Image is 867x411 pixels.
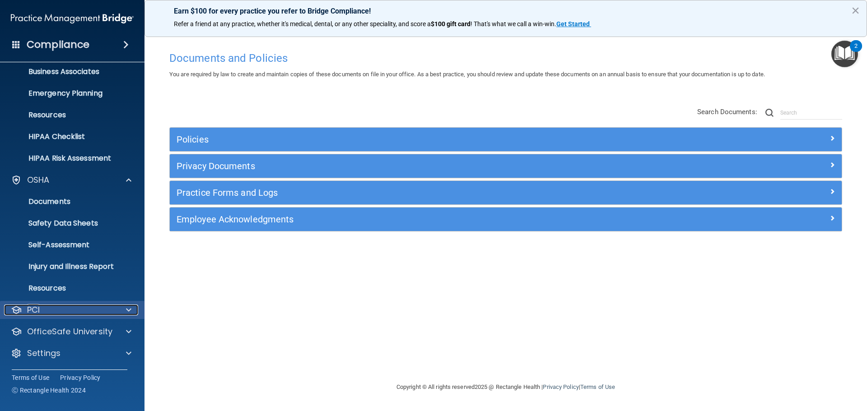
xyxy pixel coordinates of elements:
[177,188,667,198] h5: Practice Forms and Logs
[556,20,591,28] a: Get Started
[6,219,129,228] p: Safety Data Sheets
[6,240,129,249] p: Self-Assessment
[851,3,860,18] button: Close
[6,111,129,120] p: Resources
[543,383,578,390] a: Privacy Policy
[11,175,131,185] a: OSHA
[697,108,757,116] span: Search Documents:
[177,212,835,226] a: Employee Acknowledgments
[831,41,858,67] button: Open Resource Center, 2 new notifications
[11,9,134,28] img: PMB logo
[6,89,129,98] p: Emergency Planning
[6,67,129,76] p: Business Associates
[6,284,129,293] p: Resources
[6,154,129,163] p: HIPAA Risk Assessment
[471,20,556,28] span: ! That's what we call a win-win.
[177,214,667,224] h5: Employee Acknowledgments
[556,20,590,28] strong: Get Started
[11,326,131,337] a: OfficeSafe University
[177,185,835,200] a: Practice Forms and Logs
[780,106,842,120] input: Search
[11,348,131,359] a: Settings
[341,373,671,402] div: Copyright © All rights reserved 2025 @ Rectangle Health | |
[854,46,858,58] div: 2
[6,132,129,141] p: HIPAA Checklist
[765,109,774,117] img: ic-search.3b580494.png
[177,159,835,173] a: Privacy Documents
[174,20,431,28] span: Refer a friend at any practice, whether it's medical, dental, or any other speciality, and score a
[27,305,40,315] p: PCI
[177,134,667,144] h5: Policies
[11,305,131,315] a: PCI
[177,132,835,147] a: Policies
[27,38,89,51] h4: Compliance
[60,373,101,382] a: Privacy Policy
[27,175,50,185] p: OSHA
[174,7,838,15] p: Earn $100 for every practice you refer to Bridge Compliance!
[6,197,129,206] p: Documents
[12,386,86,395] span: Ⓒ Rectangle Health 2024
[12,373,49,382] a: Terms of Use
[6,262,129,271] p: Injury and Illness Report
[27,348,61,359] p: Settings
[169,71,765,78] span: You are required by law to create and maintain copies of these documents on file in your office. ...
[431,20,471,28] strong: $100 gift card
[580,383,615,390] a: Terms of Use
[177,161,667,171] h5: Privacy Documents
[27,326,112,337] p: OfficeSafe University
[169,52,842,64] h4: Documents and Policies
